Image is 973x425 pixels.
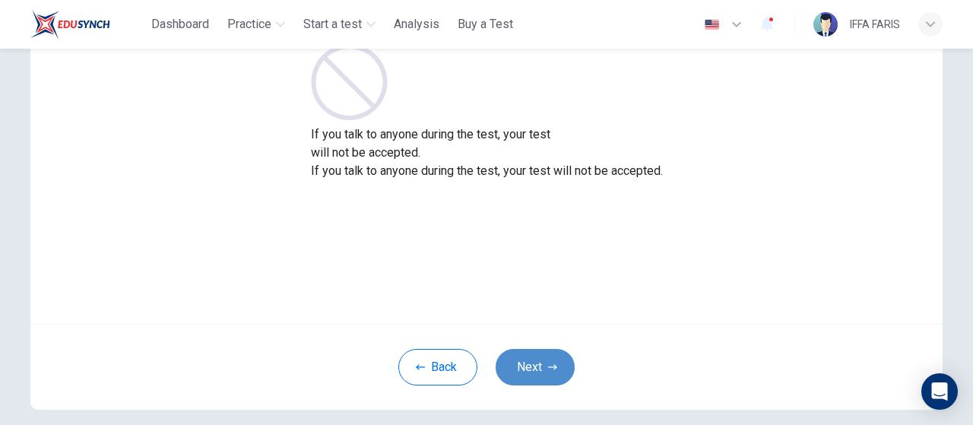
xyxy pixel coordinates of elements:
[394,15,439,33] span: Analysis
[297,11,382,38] button: Start a test
[311,162,663,180] p: If you talk to anyone during the test, your test will not be accepted.
[813,12,838,36] img: Profile picture
[702,19,721,30] img: en
[227,15,271,33] span: Practice
[151,15,209,33] span: Dashboard
[496,349,575,385] button: Next
[311,125,663,144] p: If you talk to anyone during the test, your test
[145,11,215,38] button: Dashboard
[398,349,477,385] button: Back
[30,9,145,40] a: ELTC logo
[921,373,958,410] div: Open Intercom Messenger
[303,15,362,33] span: Start a test
[30,9,110,40] img: ELTC logo
[452,11,519,38] button: Buy a Test
[221,11,291,38] button: Practice
[311,144,663,162] p: will not be accepted.
[388,11,445,38] button: Analysis
[458,15,513,33] span: Buy a Test
[850,15,900,33] div: IFFA FARIS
